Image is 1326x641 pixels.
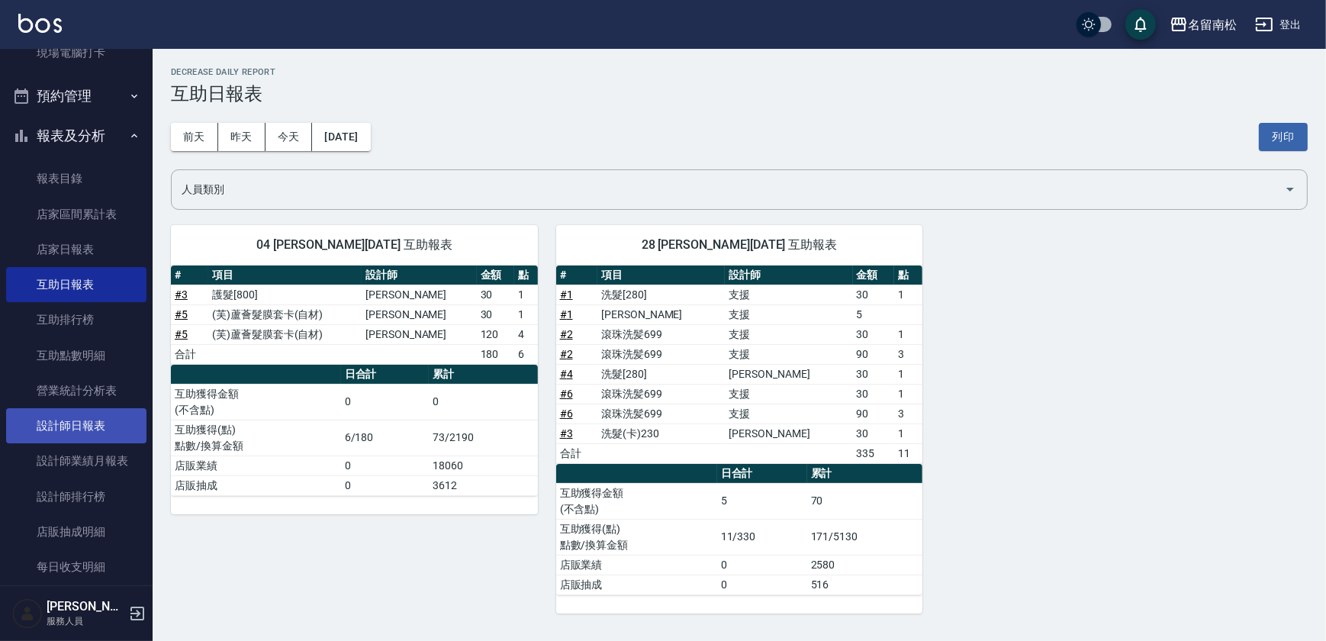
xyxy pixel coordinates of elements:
[171,365,538,496] table: a dense table
[717,519,807,555] td: 11/330
[171,67,1308,77] h2: Decrease Daily Report
[6,267,146,302] a: 互助日報表
[477,285,514,304] td: 30
[6,514,146,549] a: 店販抽成明細
[597,344,725,364] td: 滾珠洗髪699
[1259,123,1308,151] button: 列印
[717,555,807,575] td: 0
[175,288,188,301] a: #3
[47,614,124,628] p: 服務人員
[725,266,852,285] th: 設計師
[725,384,852,404] td: 支援
[175,308,188,320] a: #5
[514,285,538,304] td: 1
[556,464,923,595] table: a dense table
[807,464,923,484] th: 累計
[341,384,430,420] td: 0
[341,365,430,385] th: 日合計
[725,324,852,344] td: 支援
[556,519,717,555] td: 互助獲得(點) 點數/換算金額
[717,575,807,594] td: 0
[362,285,477,304] td: [PERSON_NAME]
[429,456,537,475] td: 18060
[208,304,362,324] td: (芙)蘆薈髮膜套卡(自材)
[429,475,537,495] td: 3612
[362,266,477,285] th: 設計師
[560,388,573,400] a: #6
[171,344,208,364] td: 合計
[725,304,852,324] td: 支援
[6,161,146,196] a: 報表目錄
[175,328,188,340] a: #5
[6,302,146,337] a: 互助排行榜
[477,304,514,324] td: 30
[725,424,852,443] td: [PERSON_NAME]
[514,266,538,285] th: 點
[560,407,573,420] a: #6
[477,324,514,344] td: 120
[560,308,573,320] a: #1
[18,14,62,33] img: Logo
[560,328,573,340] a: #2
[171,123,218,151] button: 前天
[597,324,725,344] td: 滾珠洗髪699
[6,232,146,267] a: 店家日報表
[894,364,922,384] td: 1
[514,324,538,344] td: 4
[853,344,894,364] td: 90
[894,404,922,424] td: 3
[725,285,852,304] td: 支援
[574,237,905,253] span: 28 [PERSON_NAME][DATE] 互助報表
[6,197,146,232] a: 店家區間累計表
[341,420,430,456] td: 6/180
[6,76,146,116] button: 預約管理
[597,424,725,443] td: 洗髮(卡)230
[429,365,537,385] th: 累計
[853,364,894,384] td: 30
[556,266,597,285] th: #
[6,443,146,478] a: 設計師業績月報表
[853,443,894,463] td: 335
[1249,11,1308,39] button: 登出
[477,344,514,364] td: 180
[171,456,341,475] td: 店販業績
[1188,15,1237,34] div: 名留南松
[477,266,514,285] th: 金額
[894,324,922,344] td: 1
[894,266,922,285] th: 點
[597,384,725,404] td: 滾珠洗髪699
[853,304,894,324] td: 5
[266,123,313,151] button: 今天
[429,420,537,456] td: 73/2190
[178,176,1278,203] input: 人員名稱
[6,408,146,443] a: 設計師日報表
[560,427,573,440] a: #3
[560,348,573,360] a: #2
[853,266,894,285] th: 金額
[894,443,922,463] td: 11
[597,404,725,424] td: 滾珠洗髪699
[853,424,894,443] td: 30
[171,475,341,495] td: 店販抽成
[514,304,538,324] td: 1
[853,285,894,304] td: 30
[556,483,717,519] td: 互助獲得金額 (不含點)
[556,266,923,464] table: a dense table
[807,555,923,575] td: 2580
[853,404,894,424] td: 90
[853,384,894,404] td: 30
[556,575,717,594] td: 店販抽成
[894,344,922,364] td: 3
[556,555,717,575] td: 店販業績
[1125,9,1156,40] button: save
[853,324,894,344] td: 30
[429,384,537,420] td: 0
[171,83,1308,105] h3: 互助日報表
[312,123,370,151] button: [DATE]
[362,324,477,344] td: [PERSON_NAME]
[171,266,538,365] table: a dense table
[362,304,477,324] td: [PERSON_NAME]
[894,424,922,443] td: 1
[6,338,146,373] a: 互助點數明細
[12,598,43,629] img: Person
